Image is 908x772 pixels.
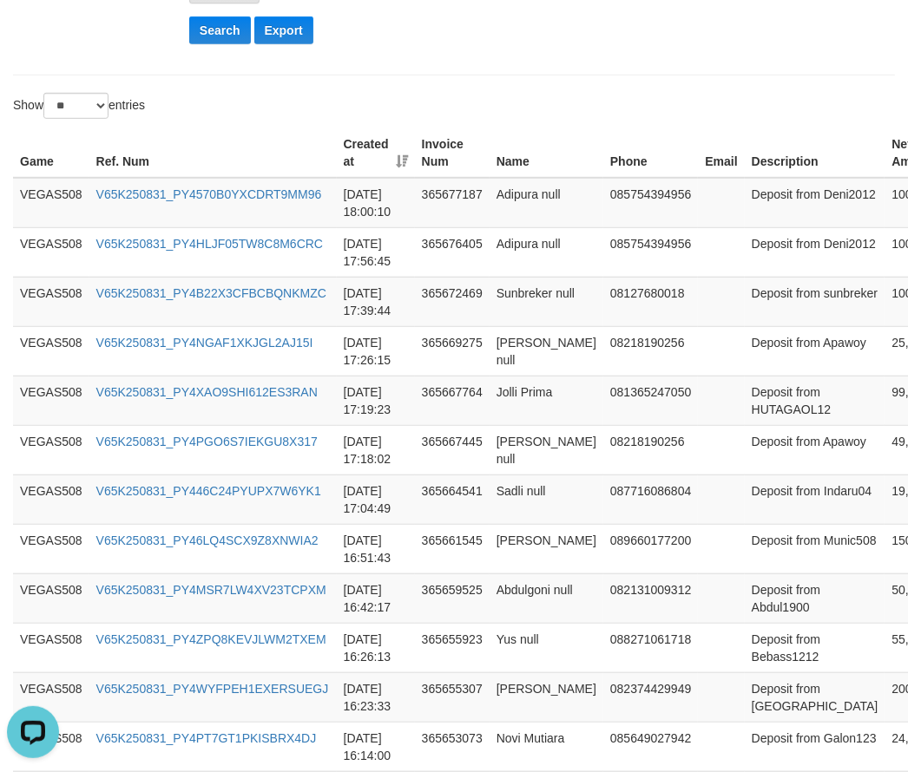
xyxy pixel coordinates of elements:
[7,7,59,59] button: Open LiveChat chat widget
[603,524,698,573] td: 089660177200
[13,277,89,326] td: VEGAS508
[96,187,322,201] a: V65K250831_PY4570B0YXCDRT9MM96
[490,425,603,474] td: [PERSON_NAME] null
[337,227,415,277] td: [DATE] 17:56:45
[337,672,415,722] td: [DATE] 16:23:33
[490,326,603,376] td: [PERSON_NAME] null
[13,178,89,228] td: VEGAS508
[745,425,885,474] td: Deposit from Apawoy
[13,326,89,376] td: VEGAS508
[96,484,321,498] a: V65K250831_PY446C24PYUPX7W6YK1
[490,722,603,771] td: Novi Mutiara
[415,524,490,573] td: 365661545
[745,672,885,722] td: Deposit from [GEOGRAPHIC_DATA]
[415,326,490,376] td: 365669275
[745,227,885,277] td: Deposit from Deni2012
[490,178,603,228] td: Adipura null
[337,722,415,771] td: [DATE] 16:14:00
[490,672,603,722] td: [PERSON_NAME]
[13,573,89,623] td: VEGAS508
[490,623,603,672] td: Yus null
[490,227,603,277] td: Adipura null
[745,128,885,178] th: Description
[745,277,885,326] td: Deposit from sunbreker
[490,128,603,178] th: Name
[490,524,603,573] td: [PERSON_NAME]
[96,435,318,448] a: V65K250831_PY4PGO6S7IEKGU8X317
[603,227,698,277] td: 085754394956
[337,425,415,474] td: [DATE] 17:18:02
[745,722,885,771] td: Deposit from Galon123
[415,425,490,474] td: 365667445
[603,573,698,623] td: 082131009312
[603,425,698,474] td: 08218190256
[337,623,415,672] td: [DATE] 16:26:13
[415,227,490,277] td: 365676405
[43,93,109,119] select: Showentries
[13,128,89,178] th: Game
[603,376,698,425] td: 081365247050
[415,722,490,771] td: 365653073
[337,326,415,376] td: [DATE] 17:26:15
[490,474,603,524] td: Sadli null
[415,128,490,178] th: Invoice Num
[745,474,885,524] td: Deposit from Indaru04
[96,533,319,547] a: V65K250831_PY46LQ4SCX9Z8XNWIA2
[603,722,698,771] td: 085649027942
[603,178,698,228] td: 085754394956
[415,623,490,672] td: 365655923
[13,376,89,425] td: VEGAS508
[490,573,603,623] td: Abdulgoni null
[13,425,89,474] td: VEGAS508
[96,583,326,597] a: V65K250831_PY4MSR7LW4XV23TCPXM
[337,474,415,524] td: [DATE] 17:04:49
[337,128,415,178] th: Created at: activate to sort column ascending
[96,385,318,399] a: V65K250831_PY4XAO9SHI612ES3RAN
[96,237,323,251] a: V65K250831_PY4HLJF05TW8C8M6CRC
[337,573,415,623] td: [DATE] 16:42:17
[96,632,326,646] a: V65K250831_PY4ZPQ8KEVJLWM2TXEM
[415,573,490,623] td: 365659525
[13,623,89,672] td: VEGAS508
[490,277,603,326] td: Sunbreker null
[189,16,251,44] button: Search
[337,178,415,228] td: [DATE] 18:00:10
[89,128,337,178] th: Ref. Num
[96,286,326,300] a: V65K250831_PY4B22X3CFBCBQNKMZC
[13,93,145,119] label: Show entries
[490,376,603,425] td: Jolli Prima
[415,672,490,722] td: 365655307
[337,376,415,425] td: [DATE] 17:19:23
[96,682,329,696] a: V65K250831_PY4WYFPEH1EXERSUEGJ
[745,573,885,623] td: Deposit from Abdul1900
[13,524,89,573] td: VEGAS508
[603,326,698,376] td: 08218190256
[603,672,698,722] td: 082374429949
[415,474,490,524] td: 365664541
[337,524,415,573] td: [DATE] 16:51:43
[603,128,698,178] th: Phone
[745,524,885,573] td: Deposit from Munic508
[603,474,698,524] td: 087716086804
[337,277,415,326] td: [DATE] 17:39:44
[96,336,313,350] a: V65K250831_PY4NGAF1XKJGL2AJ15I
[13,672,89,722] td: VEGAS508
[745,376,885,425] td: Deposit from HUTAGAOL12
[745,178,885,228] td: Deposit from Deni2012
[415,277,490,326] td: 365672469
[603,623,698,672] td: 088271061718
[415,376,490,425] td: 365667764
[603,277,698,326] td: 08127680018
[13,474,89,524] td: VEGAS508
[415,178,490,228] td: 365677187
[96,731,317,745] a: V65K250831_PY4PT7GT1PKISBRX4DJ
[13,227,89,277] td: VEGAS508
[698,128,744,178] th: Email
[745,623,885,672] td: Deposit from Bebass1212
[745,326,885,376] td: Deposit from Apawoy
[254,16,313,44] button: Export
